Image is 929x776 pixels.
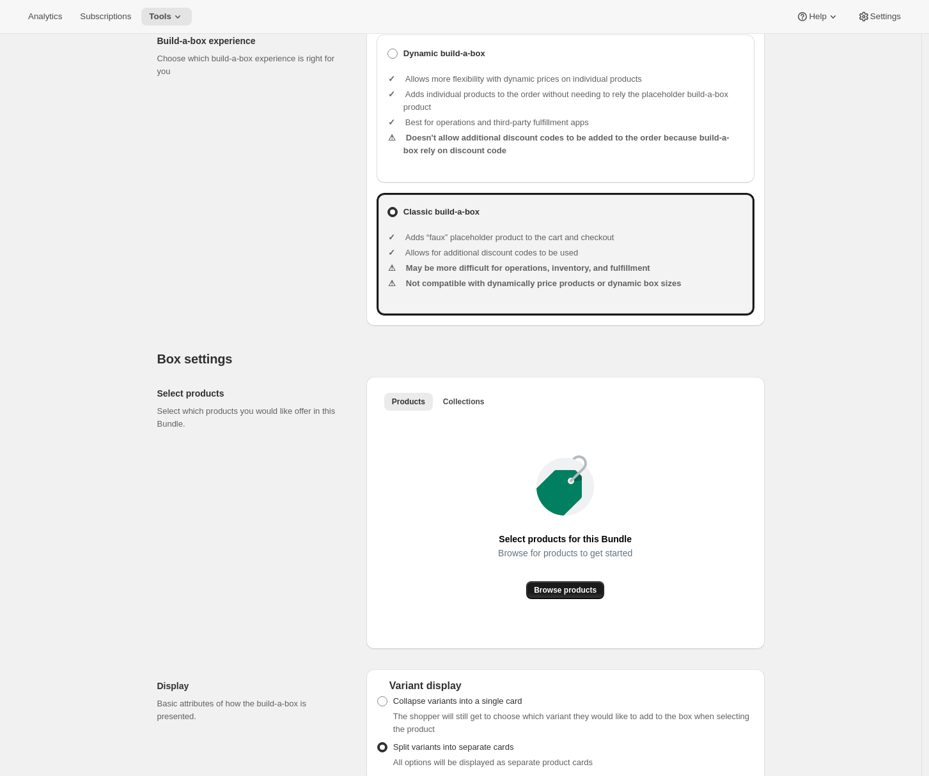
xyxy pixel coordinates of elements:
[80,11,131,22] span: Subscriptions
[403,132,744,157] li: Doesn't allow additional discount codes to be added to the order because build-a-box rely on disc...
[788,8,847,26] button: Help
[157,387,346,400] h2: Select products
[157,52,346,78] p: Choose which build-a-box experience is right for you
[403,247,744,259] li: Allows for additional discount codes to be used
[403,73,744,86] li: Allows more flexibility with dynamic prices on individual products
[393,757,593,767] span: All options will be displayed as separate product cards
[149,11,171,22] span: Tools
[534,585,597,595] span: Browse products
[443,397,485,407] span: Collections
[403,116,744,129] li: Best for operations and third-party fulfillment apps
[499,530,632,548] span: Select products for this Bundle
[393,711,749,734] span: The shopper will still get to choose which variant they would like to add to the box when selecti...
[20,8,70,26] button: Analytics
[403,262,744,275] li: May be more difficult for operations, inventory, and fulfillment
[157,680,346,692] h2: Display
[403,47,485,60] b: Dynamic build-a-box
[498,544,632,562] span: Browse for products to get started
[809,11,826,22] span: Help
[403,88,744,114] li: Adds individual products to the order without needing to rely the placeholder build-a-box product
[403,277,744,290] li: Not compatible with dynamically price products or dynamic box sizes
[72,8,139,26] button: Subscriptions
[870,11,901,22] span: Settings
[157,697,346,723] p: Basic attributes of how the build-a-box is presented.
[850,8,909,26] button: Settings
[141,8,192,26] button: Tools
[28,11,62,22] span: Analytics
[403,231,744,244] li: Adds “faux” placeholder product to the cart and checkout
[377,680,754,692] div: Variant display
[393,742,514,752] span: Split variants into separate cards
[157,34,346,47] h2: Build-a-box experience
[526,581,604,599] button: Browse products
[403,207,480,217] b: Classic build-a-box
[157,405,346,430] p: Select which products you would like offer in this Bundle.
[392,397,425,407] span: Products
[393,696,522,706] span: Collapse variants into a single card
[157,351,765,367] h2: Box settings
